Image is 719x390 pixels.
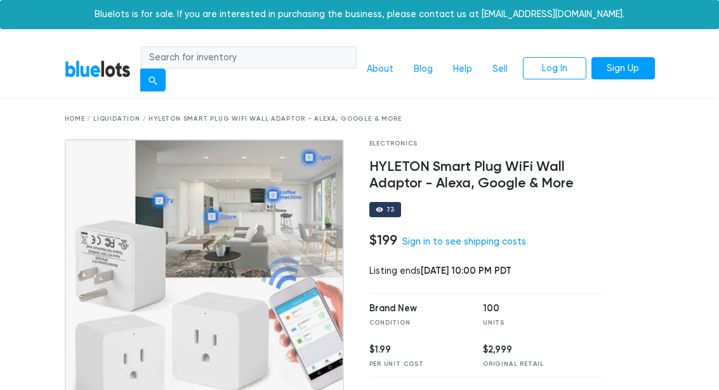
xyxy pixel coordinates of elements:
a: Sign in to see shipping costs [402,236,526,247]
a: Blog [404,57,443,81]
div: $2,999 [483,343,578,357]
div: Listing ends [369,264,604,278]
a: BlueLots [65,60,131,78]
div: Home / Liquidation / HYLETON Smart Plug WiFi Wall Adaptor - Alexa, Google & More [65,114,655,124]
div: Brand New [369,302,465,316]
div: $1.99 [369,343,465,357]
a: About [357,57,404,81]
input: Search for inventory [141,46,357,69]
h4: $199 [369,232,397,248]
div: Per Unit Cost [369,360,465,369]
a: Log In [523,57,586,80]
a: Help [443,57,482,81]
div: Original Retail [483,360,578,369]
div: Condition [369,318,465,328]
span: [DATE] 10:00 PM PDT [421,265,511,276]
a: Sign Up [591,57,655,80]
h4: HYLETON Smart Plug WiFi Wall Adaptor - Alexa, Google & More [369,159,604,192]
div: 73 [386,206,395,213]
a: Sell [482,57,518,81]
div: 100 [483,302,578,316]
div: Units [483,318,578,328]
div: Electronics [369,139,604,149]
